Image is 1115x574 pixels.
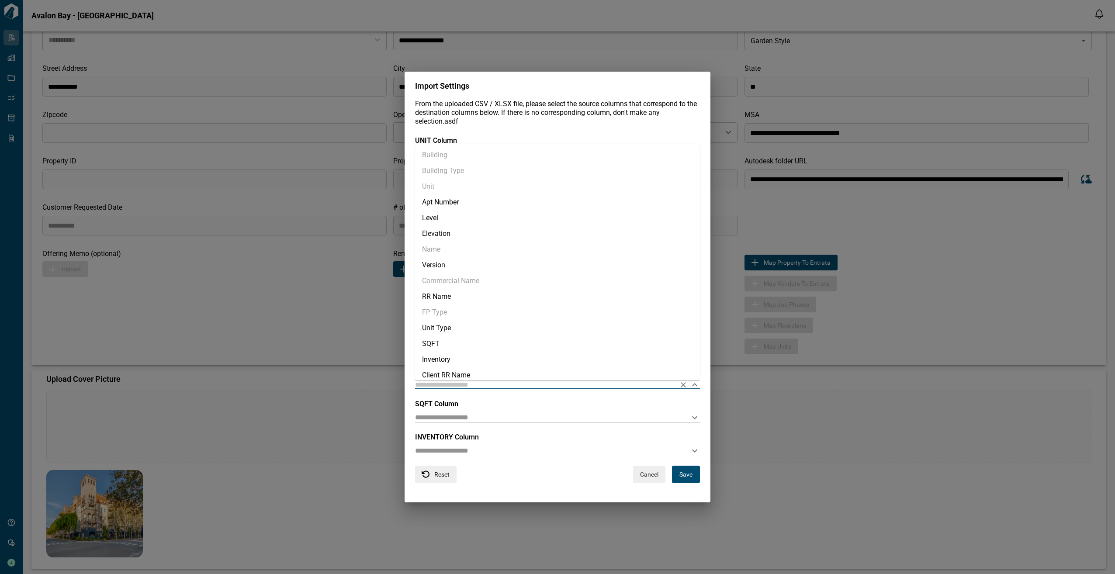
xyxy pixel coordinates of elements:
button: Open [689,411,701,424]
span: From the uploaded CSV / XLSX file, please select the source columns that correspond to the destin... [415,100,697,125]
li: RR Name [415,289,700,304]
button: Save [672,466,700,483]
button: Close [689,379,701,391]
li: Inventory [415,352,700,367]
li: SQFT [415,336,700,352]
span: INVENTORY Column [415,433,479,441]
li: Client RR Name [415,367,700,383]
span: SQFT Column [415,400,458,408]
button: Reset [415,466,457,483]
li: Elevation [415,226,700,242]
button: Cancel [633,466,665,483]
span: Import Settings [415,81,469,90]
li: Version [415,257,700,273]
button: Clear [677,379,689,391]
span: UNIT Column [415,136,457,145]
li: Apt Number [415,194,700,210]
li: Unit Type [415,320,700,336]
li: Level [415,210,700,226]
button: Open [689,445,701,457]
